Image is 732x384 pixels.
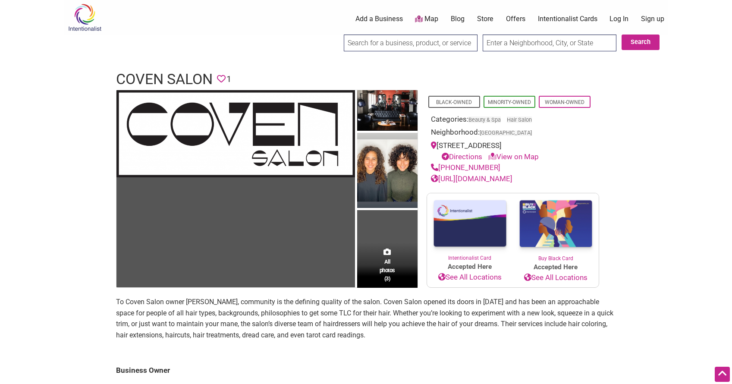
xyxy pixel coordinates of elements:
[506,14,525,24] a: Offers
[436,99,472,105] a: Black-Owned
[715,367,730,382] div: Scroll Back to Top
[427,193,513,254] img: Intentionalist Card
[488,152,539,161] a: View on Map
[380,258,395,282] span: All photos (3)
[344,35,478,51] input: Search for a business, product, or service
[451,14,465,24] a: Blog
[427,193,513,262] a: Intentionalist Card
[545,99,584,105] a: Woman-Owned
[226,72,231,86] span: 1
[415,14,438,24] a: Map
[641,14,664,24] a: Sign up
[622,35,660,50] button: Search
[513,262,599,272] span: Accepted Here
[431,114,595,127] div: Categories:
[431,163,500,172] a: [PHONE_NUMBER]
[64,3,105,31] img: Intentionalist
[480,130,532,136] span: [GEOGRAPHIC_DATA]
[431,174,512,183] a: [URL][DOMAIN_NAME]
[442,152,482,161] a: Directions
[488,99,531,105] a: Minority-Owned
[513,272,599,283] a: See All Locations
[427,262,513,272] span: Accepted Here
[483,35,616,51] input: Enter a Neighborhood, City, or State
[538,14,597,24] a: Intentionalist Cards
[507,116,532,123] a: Hair Salon
[477,14,493,24] a: Store
[427,272,513,283] a: See All Locations
[431,127,595,140] div: Neighborhood:
[431,140,595,162] div: [STREET_ADDRESS]
[116,69,213,90] h1: Coven Salon
[217,72,226,86] span: You must be logged in to save favorites.
[116,296,616,340] p: To Coven Salon owner [PERSON_NAME], community is the defining quality of the salon. Coven Salon o...
[513,193,599,255] img: Buy Black Card
[468,116,501,123] a: Beauty & Spa
[355,14,403,24] a: Add a Business
[513,193,599,262] a: Buy Black Card
[609,14,628,24] a: Log In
